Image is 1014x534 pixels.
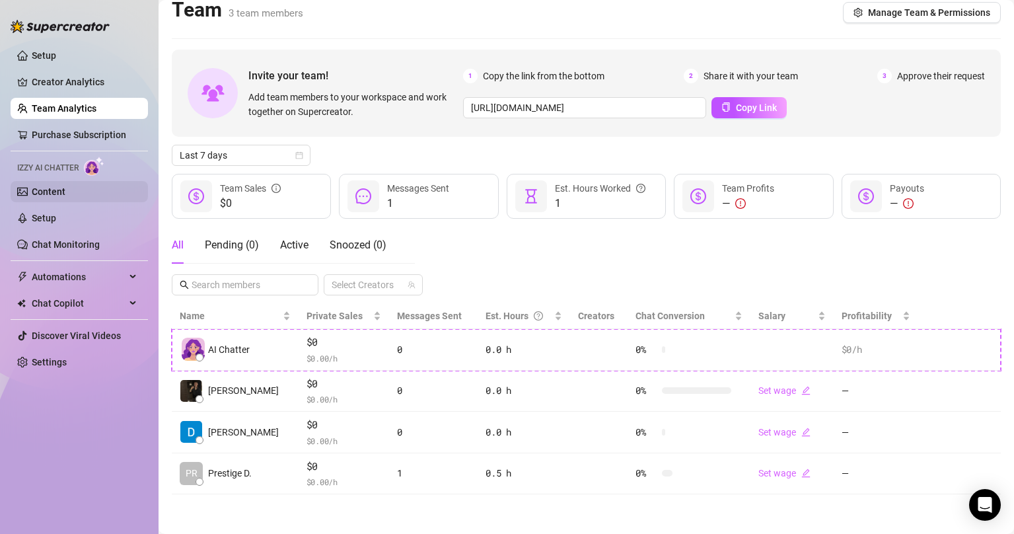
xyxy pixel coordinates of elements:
span: dollar-circle [188,188,204,204]
span: Messages Sent [387,183,449,194]
button: Copy Link [711,97,787,118]
span: [PERSON_NAME] [208,425,279,439]
span: edit [801,428,811,437]
span: $ 0.00 /h [307,393,382,406]
a: Setup [32,213,56,223]
span: Automations [32,266,126,287]
div: 0.0 h [486,425,562,439]
span: PR [186,466,198,480]
span: Add team members to your workspace and work together on Supercreator. [248,90,458,119]
div: Est. Hours Worked [555,181,645,196]
td: — [834,412,918,453]
a: Team Analytics [32,103,96,114]
span: copy [721,102,731,112]
a: Settings [32,357,67,367]
a: Creator Analytics [32,71,137,93]
span: edit [801,469,811,478]
span: 0 % [635,342,657,357]
td: — [834,453,918,495]
span: Manage Team & Permissions [868,7,990,18]
span: exclamation-circle [903,198,914,209]
div: Team Sales [220,181,281,196]
img: izzy-ai-chatter-avatar-DDCN_rTZ.svg [182,338,205,361]
span: 3 team members [229,7,303,19]
span: question-circle [534,309,543,323]
span: Chat Copilot [32,293,126,314]
div: 1 [397,466,470,480]
span: setting [853,8,863,17]
th: Creators [570,303,628,329]
div: Open Intercom Messenger [969,489,1001,521]
span: Prestige D. [208,466,252,480]
span: calendar [295,151,303,159]
div: 0.0 h [486,383,562,398]
span: AI Chatter [208,342,250,357]
div: 0 [397,383,470,398]
input: Search members [192,278,300,292]
a: Set wageedit [758,385,811,396]
a: Set wageedit [758,427,811,438]
span: [PERSON_NAME] [208,383,279,398]
span: $0 [307,417,382,433]
span: Payouts [890,183,924,194]
span: $ 0.00 /h [307,475,382,488]
div: 0.5 h [486,466,562,480]
th: Name [172,303,299,329]
span: thunderbolt [17,272,28,282]
button: Manage Team & Permissions [843,2,1001,23]
span: 0 % [635,466,657,480]
span: 0 % [635,383,657,398]
span: Invite your team! [248,67,463,84]
div: All [172,237,184,253]
span: $0 [220,196,281,211]
span: $ 0.00 /h [307,352,382,365]
div: $0 /h [842,342,910,357]
span: Last 7 days [180,145,303,165]
span: edit [801,386,811,395]
div: 0 [397,342,470,357]
span: $ 0.00 /h [307,434,382,447]
span: Messages Sent [397,311,462,321]
span: Team Profits [722,183,774,194]
span: Salary [758,311,785,321]
span: 2 [684,69,698,83]
span: exclamation-circle [735,198,746,209]
a: Purchase Subscription [32,130,126,140]
img: Chat Copilot [17,299,26,308]
span: Snoozed ( 0 ) [330,239,386,251]
a: Discover Viral Videos [32,330,121,341]
span: Chat Conversion [635,311,705,321]
img: Daniel jones [180,421,202,443]
span: $0 [307,459,382,475]
div: 0 [397,425,470,439]
img: logo-BBDzfeDw.svg [11,20,110,33]
img: AI Chatter [84,157,104,176]
a: Chat Monitoring [32,239,100,250]
a: Setup [32,50,56,61]
td: — [834,371,918,412]
span: hourglass [523,188,539,204]
span: Name [180,309,280,323]
span: Copy Link [736,102,777,113]
div: — [890,196,924,211]
span: $0 [307,376,382,392]
span: 1 [463,69,478,83]
span: Copy the link from the bottom [483,69,604,83]
span: team [408,281,416,289]
img: Aleksander Ovča… [180,380,202,402]
div: — [722,196,774,211]
span: 1 [555,196,645,211]
span: 1 [387,196,449,211]
span: Share it with your team [704,69,798,83]
span: message [355,188,371,204]
span: question-circle [636,181,645,196]
a: Set wageedit [758,468,811,478]
span: dollar-circle [858,188,874,204]
div: 0.0 h [486,342,562,357]
span: 3 [877,69,892,83]
span: 0 % [635,425,657,439]
span: Izzy AI Chatter [17,162,79,174]
span: dollar-circle [690,188,706,204]
div: Est. Hours [486,309,552,323]
span: search [180,280,189,289]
